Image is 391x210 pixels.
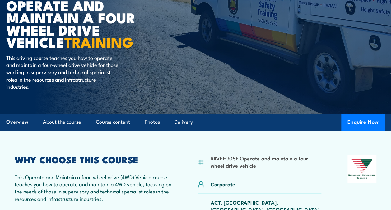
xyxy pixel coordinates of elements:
a: Overview [6,114,28,130]
img: Nationally Recognised Training logo. [347,155,376,183]
h2: WHY CHOOSE THIS COURSE [15,155,171,163]
p: This Operate and Maintain a four-wheel drive (4WD) Vehicle course teaches you how to operate and ... [15,173,171,203]
a: Course content [96,114,130,130]
p: Corporate [210,180,235,188]
li: RIIVEH305F Operate and maintain a four wheel drive vehicle [210,155,321,169]
strong: TRAINING [64,31,133,52]
a: Photos [145,114,160,130]
a: About the course [43,114,81,130]
a: Delivery [175,114,193,130]
p: This driving course teaches you how to operate and maintain a four-wheel drive vehicle for those ... [6,54,120,90]
button: Enquire Now [341,114,385,131]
